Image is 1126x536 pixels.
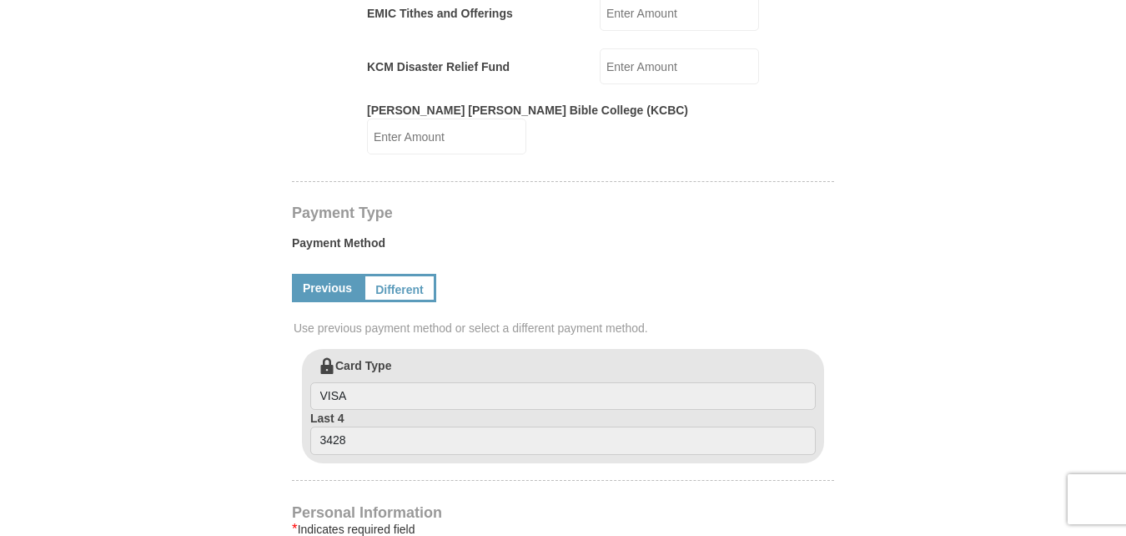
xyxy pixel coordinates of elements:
label: Payment Method [292,235,834,260]
a: Previous [292,274,363,302]
label: KCM Disaster Relief Fund [367,58,510,75]
a: Different [363,274,436,302]
label: Card Type [310,357,816,411]
label: Last 4 [310,410,816,455]
input: Enter Amount [600,48,759,84]
label: [PERSON_NAME] [PERSON_NAME] Bible College (KCBC) [367,102,688,119]
input: Enter Amount [367,119,526,154]
h4: Payment Type [292,206,834,220]
label: EMIC Tithes and Offerings [367,5,513,22]
input: Last 4 [310,427,816,455]
span: Use previous payment method or select a different payment method. [294,320,836,336]
input: Card Type [310,382,816,411]
h4: Personal Information [292,506,834,519]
